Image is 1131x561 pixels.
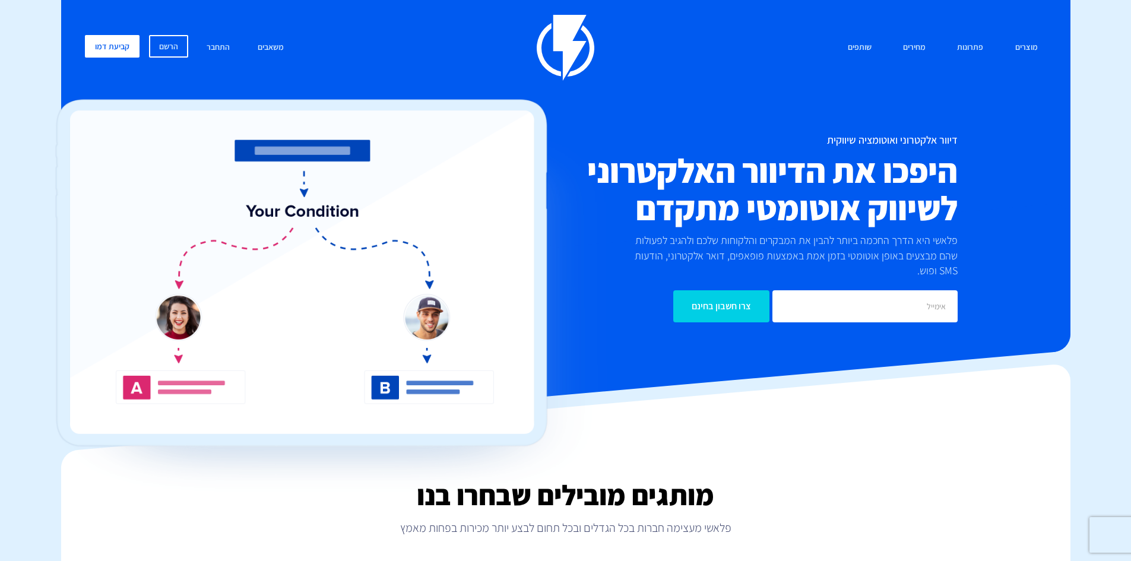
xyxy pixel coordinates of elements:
h2: מותגים מובילים שבחרו בנו [61,480,1070,511]
a: מחירים [894,35,934,61]
p: פלאשי היא הדרך החכמה ביותר להבין את המבקרים והלקוחות שלכם ולהגיב לפעולות שהם מבצעים באופן אוטומטי... [614,233,958,278]
a: פתרונות [948,35,992,61]
input: אימייל [772,290,958,322]
a: הרשם [149,35,188,58]
a: שותפים [839,35,880,61]
input: צרו חשבון בחינם [673,290,769,322]
a: קביעת דמו [85,35,140,58]
a: משאבים [249,35,293,61]
a: מוצרים [1006,35,1047,61]
p: פלאשי מעצימה חברות בכל הגדלים ובכל תחום לבצע יותר מכירות בפחות מאמץ [61,519,1070,536]
h1: דיוור אלקטרוני ואוטומציה שיווקית [495,134,958,146]
h2: היפכו את הדיוור האלקטרוני לשיווק אוטומטי מתקדם [495,152,958,227]
a: התחבר [198,35,239,61]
